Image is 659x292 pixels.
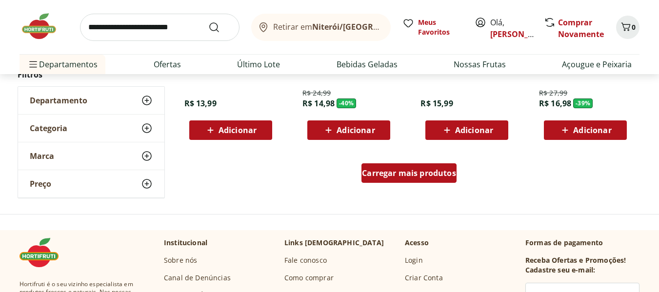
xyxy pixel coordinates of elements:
[164,273,231,283] a: Canal de Denúncias
[425,120,508,140] button: Adicionar
[184,98,217,109] span: R$ 13,99
[616,16,639,39] button: Carrinho
[18,115,164,142] button: Categoria
[219,126,257,134] span: Adicionar
[20,238,68,267] img: Hortifruti
[307,120,390,140] button: Adicionar
[361,163,457,187] a: Carregar mais produtos
[30,151,54,161] span: Marca
[30,96,87,105] span: Departamento
[337,126,375,134] span: Adicionar
[20,12,68,41] img: Hortifruti
[27,53,98,76] span: Departamentos
[405,255,423,265] a: Login
[208,21,232,33] button: Submit Search
[337,98,356,108] span: - 40 %
[405,273,443,283] a: Criar Conta
[164,238,207,248] p: Institucional
[18,65,165,84] h2: Filtros
[284,273,334,283] a: Como comprar
[27,53,39,76] button: Menu
[302,88,331,98] span: R$ 24,99
[562,58,632,70] a: Açougue e Peixaria
[525,255,626,265] h3: Receba Ofertas e Promoções!
[573,98,593,108] span: - 39 %
[454,58,506,70] a: Nossas Frutas
[302,98,335,109] span: R$ 14,98
[632,22,636,32] span: 0
[525,238,639,248] p: Formas de pagamento
[80,14,240,41] input: search
[490,17,534,40] span: Olá,
[251,14,391,41] button: Retirar emNiterói/[GEOGRAPHIC_DATA]
[490,29,554,39] a: [PERSON_NAME]
[284,238,384,248] p: Links [DEMOGRAPHIC_DATA]
[539,88,567,98] span: R$ 27,99
[164,255,197,265] a: Sobre nós
[189,120,272,140] button: Adicionar
[284,255,327,265] a: Fale conosco
[525,265,595,275] h3: Cadastre seu e-mail:
[337,58,398,70] a: Bebidas Geladas
[405,238,429,248] p: Acesso
[418,18,463,37] span: Meus Favoritos
[237,58,280,70] a: Último Lote
[544,120,627,140] button: Adicionar
[362,169,456,177] span: Carregar mais produtos
[18,142,164,170] button: Marca
[312,21,423,32] b: Niterói/[GEOGRAPHIC_DATA]
[18,87,164,114] button: Departamento
[455,126,493,134] span: Adicionar
[539,98,571,109] span: R$ 16,98
[558,17,604,39] a: Comprar Novamente
[30,123,67,133] span: Categoria
[402,18,463,37] a: Meus Favoritos
[154,58,181,70] a: Ofertas
[18,170,164,197] button: Preço
[30,179,51,189] span: Preço
[420,98,453,109] span: R$ 15,99
[273,22,381,31] span: Retirar em
[573,126,611,134] span: Adicionar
